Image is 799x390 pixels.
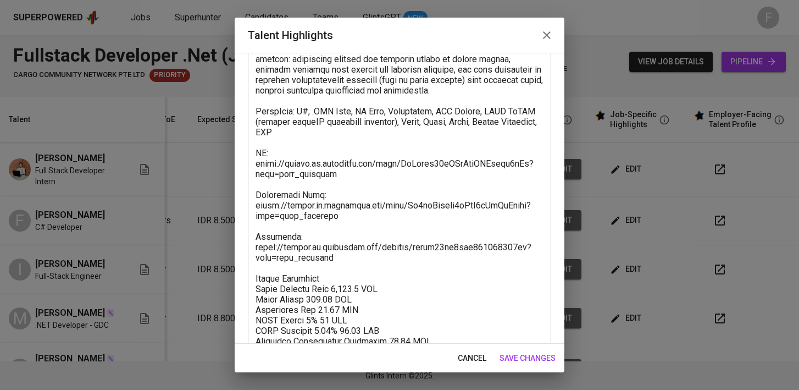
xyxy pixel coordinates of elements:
[248,26,551,44] h2: Talent Highlights
[453,348,491,369] button: cancel
[458,351,486,365] span: cancel
[500,351,556,365] span: save changes
[495,348,560,369] button: save changes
